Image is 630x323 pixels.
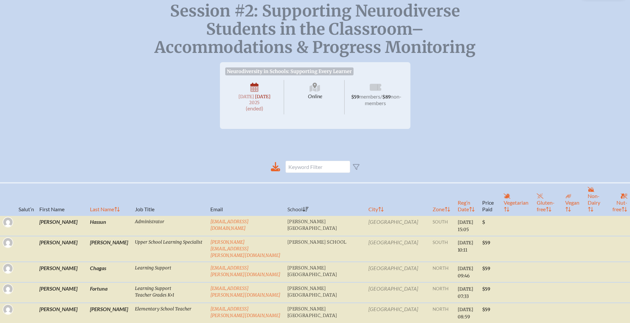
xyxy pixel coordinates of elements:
td: south [430,216,455,236]
div: Download to CSV [271,162,280,172]
img: Gravatar [3,264,13,273]
th: Zone [430,183,455,216]
a: [PERSON_NAME][EMAIL_ADDRESS][PERSON_NAME][DOMAIN_NAME] [210,239,280,258]
th: Vegan [563,183,585,216]
th: Vegetarian [501,183,534,216]
span: $59 [482,307,490,312]
td: north [430,282,455,303]
th: City [366,183,430,216]
th: First Name [37,183,87,216]
img: Gravatar [3,284,13,294]
span: $59 [482,266,490,271]
td: Learning Support [132,262,208,282]
td: [PERSON_NAME] [87,236,132,262]
td: [GEOGRAPHIC_DATA] [366,216,430,236]
img: Gravatar [3,305,13,314]
span: $59 [482,286,490,292]
span: [DATE] 15:05 [458,220,473,232]
th: Non-Dairy [585,183,609,216]
th: Price Paid [480,183,501,216]
th: Nut-free [609,183,630,216]
td: Learning Support Teacher Grades K+1 [132,282,208,303]
td: Hassun [87,216,132,236]
span: $ [482,220,485,225]
span: $89 [382,94,391,100]
td: [GEOGRAPHIC_DATA] [366,282,430,303]
input: Keyword Filter [285,161,350,173]
span: 2025 [231,100,279,105]
span: (ended) [246,105,263,111]
span: non-members [365,93,401,106]
th: Salut’n [16,183,37,216]
span: $59 [351,94,359,100]
span: [DATE] 10:11 [458,240,473,253]
th: Gluten-free [534,183,563,216]
td: [PERSON_NAME][GEOGRAPHIC_DATA] [285,262,366,282]
span: / [380,93,382,100]
span: $59 [482,240,490,246]
img: Gravatar [3,218,13,227]
a: [EMAIL_ADDRESS][PERSON_NAME][DOMAIN_NAME] [210,286,280,298]
td: north [430,262,455,282]
span: Neurodiversity in Schools: Supporting Every Learner [225,67,354,75]
th: Job Title [132,183,208,216]
td: [PERSON_NAME] School [285,236,366,262]
td: Fortuna [87,282,132,303]
td: [PERSON_NAME][GEOGRAPHIC_DATA] [285,216,366,236]
th: Reg’n Date [455,183,480,216]
td: Administrator [132,216,208,236]
td: [GEOGRAPHIC_DATA] [366,236,430,262]
td: [PERSON_NAME] [37,262,87,282]
td: south [430,236,455,262]
span: members [359,93,380,100]
span: [DATE] [238,94,254,100]
td: [PERSON_NAME] [37,236,87,262]
a: [EMAIL_ADDRESS][PERSON_NAME][DOMAIN_NAME] [210,306,280,318]
td: [PERSON_NAME] [37,216,87,236]
img: Gravatar [3,238,13,247]
span: [DATE] 09:46 [458,266,473,279]
a: [EMAIL_ADDRESS][DOMAIN_NAME] [210,219,249,231]
td: [PERSON_NAME][GEOGRAPHIC_DATA] [285,282,366,303]
span: [DATE] 07:33 [458,286,473,299]
span: [DATE] 08:59 [458,307,473,320]
td: [GEOGRAPHIC_DATA] [366,262,430,282]
span: Session #2: Supporting Neurodiverse Students in the Classroom–Accommodations & Progress Monitoring [154,1,476,57]
a: [EMAIL_ADDRESS][PERSON_NAME][DOMAIN_NAME] [210,265,280,277]
td: Upper School Learning Specialist [132,236,208,262]
span: Online [285,80,345,114]
th: Last Name [87,183,132,216]
td: [PERSON_NAME] [37,282,87,303]
span: [DATE] [255,94,271,100]
td: Chagas [87,262,132,282]
th: Email [208,183,285,216]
